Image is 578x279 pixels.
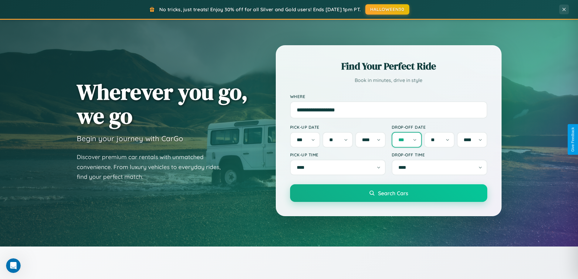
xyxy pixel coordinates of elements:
span: Search Cars [378,190,408,196]
label: Where [290,94,487,99]
label: Pick-up Date [290,124,386,130]
span: No tricks, just treats! Enjoy 30% off for all Silver and Gold users! Ends [DATE] 1pm PT. [159,6,361,12]
div: Give Feedback [571,127,575,152]
button: HALLOWEEN30 [365,4,409,15]
iframe: Intercom live chat [6,258,21,273]
p: Book in minutes, drive in style [290,76,487,85]
p: Discover premium car rentals with unmatched convenience. From luxury vehicles to everyday rides, ... [77,152,228,182]
h2: Find Your Perfect Ride [290,60,487,73]
label: Drop-off Date [392,124,487,130]
label: Drop-off Time [392,152,487,157]
label: Pick-up Time [290,152,386,157]
h1: Wherever you go, we go [77,80,248,128]
h3: Begin your journey with CarGo [77,134,183,143]
button: Search Cars [290,184,487,202]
